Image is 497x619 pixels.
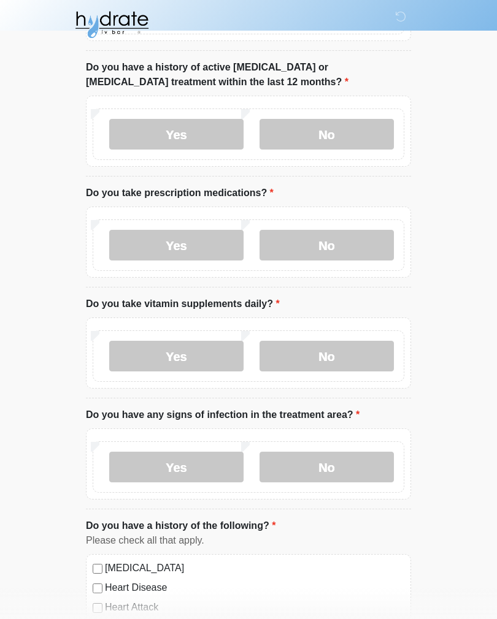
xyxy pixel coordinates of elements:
label: Do you take prescription medications? [86,186,274,200]
label: Do you take vitamin supplements daily? [86,297,280,311]
label: No [260,452,394,482]
label: Yes [109,341,244,371]
label: No [260,341,394,371]
input: [MEDICAL_DATA] [93,564,102,574]
div: Please check all that apply. [86,533,411,548]
label: [MEDICAL_DATA] [105,561,404,575]
label: Do you have a history of the following? [86,518,275,533]
label: Heart Attack [105,600,404,615]
input: Heart Attack [93,603,102,613]
label: Yes [109,230,244,260]
label: No [260,119,394,150]
label: No [260,230,394,260]
label: Yes [109,452,244,482]
input: Heart Disease [93,583,102,593]
label: Do you have any signs of infection in the treatment area? [86,408,360,422]
label: Heart Disease [105,580,404,595]
label: Do you have a history of active [MEDICAL_DATA] or [MEDICAL_DATA] treatment within the last 12 mon... [86,60,411,89]
label: Yes [109,119,244,150]
img: Hydrate IV Bar - Fort Collins Logo [74,9,150,40]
